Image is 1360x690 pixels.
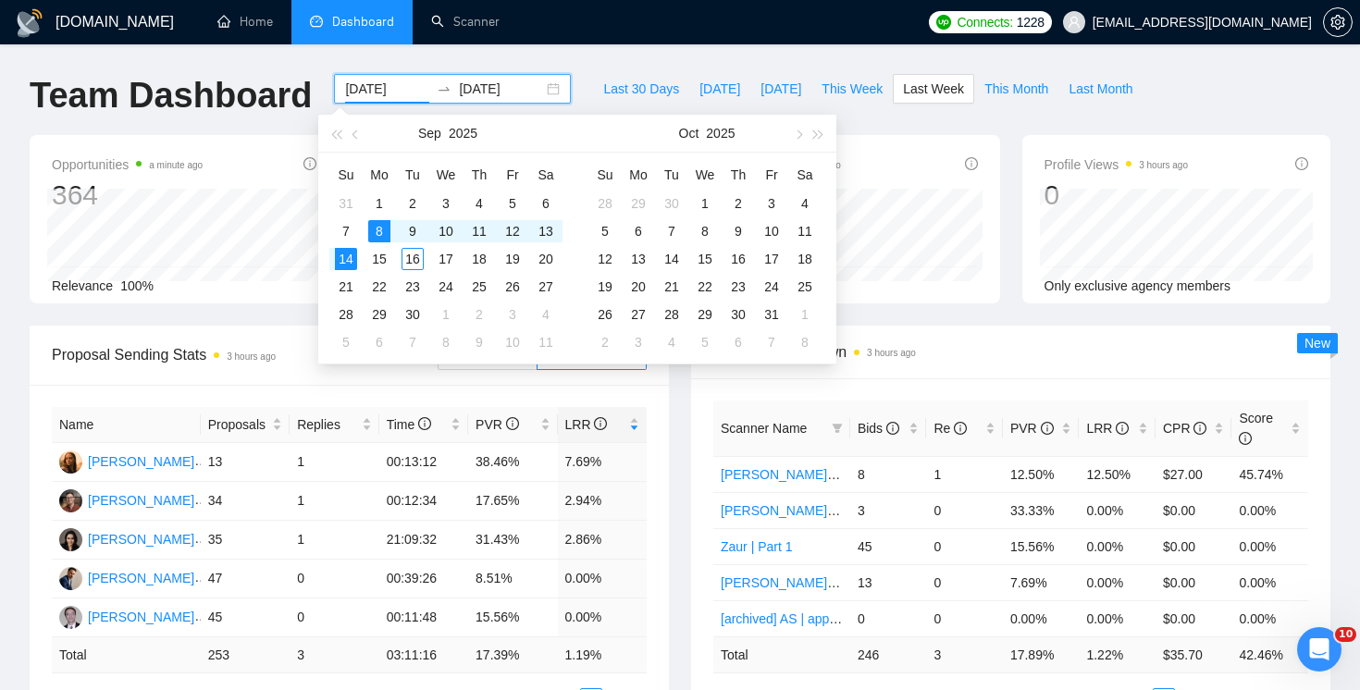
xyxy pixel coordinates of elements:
[363,245,396,273] td: 2025-09-15
[15,8,44,38] img: logo
[794,220,816,242] div: 11
[1139,160,1188,170] time: 3 hours ago
[1058,74,1143,104] button: Last Month
[984,79,1048,99] span: This Month
[688,245,722,273] td: 2025-10-15
[396,190,429,217] td: 2025-09-02
[788,273,822,301] td: 2025-10-25
[217,14,273,30] a: homeHome
[396,273,429,301] td: 2025-09-23
[429,160,463,190] th: We
[1017,12,1045,32] span: 1228
[1045,154,1189,176] span: Profile Views
[1068,16,1081,29] span: user
[435,220,457,242] div: 10
[1045,178,1189,213] div: 0
[755,160,788,190] th: Fr
[201,443,290,482] td: 13
[565,417,608,432] span: LRR
[794,248,816,270] div: 18
[655,217,688,245] td: 2025-10-07
[396,301,429,328] td: 2025-09-30
[335,220,357,242] div: 7
[832,423,843,434] span: filter
[435,331,457,353] div: 8
[661,276,683,298] div: 21
[679,115,699,152] button: Oct
[627,248,649,270] div: 13
[867,348,916,358] time: 3 hours ago
[655,245,688,273] td: 2025-10-14
[755,273,788,301] td: 2025-10-24
[396,217,429,245] td: 2025-09-09
[788,245,822,273] td: 2025-10-18
[52,407,201,443] th: Name
[727,220,749,242] div: 9
[788,301,822,328] td: 2025-11-01
[903,79,964,99] span: Last Week
[468,248,490,270] div: 18
[1003,456,1080,492] td: 12.50%
[535,248,557,270] div: 20
[594,192,616,215] div: 28
[468,220,490,242] div: 11
[396,160,429,190] th: Tu
[463,160,496,190] th: Th
[501,248,524,270] div: 19
[496,245,529,273] td: 2025-09-19
[535,331,557,353] div: 11
[201,407,290,443] th: Proposals
[535,220,557,242] div: 13
[788,190,822,217] td: 2025-10-04
[1163,421,1206,436] span: CPR
[957,12,1012,32] span: Connects:
[588,301,622,328] td: 2025-10-26
[290,407,378,443] th: Replies
[627,331,649,353] div: 3
[329,273,363,301] td: 2025-09-21
[329,190,363,217] td: 2025-08-31
[1335,627,1356,642] span: 10
[926,456,1003,492] td: 1
[794,303,816,326] div: 1
[594,276,616,298] div: 19
[496,273,529,301] td: 2025-09-26
[368,220,390,242] div: 8
[59,570,194,585] a: AM[PERSON_NAME]
[368,331,390,353] div: 6
[529,190,563,217] td: 2025-09-06
[760,192,783,215] div: 3
[329,160,363,190] th: Su
[622,301,655,328] td: 2025-10-27
[1156,456,1232,492] td: $27.00
[1041,422,1054,435] span: info-circle
[59,531,194,546] a: AP[PERSON_NAME]
[760,79,801,99] span: [DATE]
[335,248,357,270] div: 14
[396,328,429,356] td: 2025-10-07
[588,217,622,245] td: 2025-10-05
[755,301,788,328] td: 2025-10-31
[661,331,683,353] div: 4
[529,301,563,328] td: 2025-10-04
[329,328,363,356] td: 2025-10-05
[706,115,735,152] button: 2025
[88,568,194,588] div: [PERSON_NAME]
[721,421,807,436] span: Scanner Name
[1086,421,1129,436] span: LRR
[661,248,683,270] div: 14
[655,301,688,328] td: 2025-10-28
[1295,157,1308,170] span: info-circle
[622,217,655,245] td: 2025-10-06
[429,273,463,301] td: 2025-09-24
[59,489,82,512] img: MS
[329,245,363,273] td: 2025-09-14
[655,190,688,217] td: 2025-09-30
[694,276,716,298] div: 22
[429,301,463,328] td: 2025-10-01
[760,303,783,326] div: 31
[59,492,194,507] a: MS[PERSON_NAME]
[529,245,563,273] td: 2025-09-20
[965,157,978,170] span: info-circle
[59,567,82,590] img: AM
